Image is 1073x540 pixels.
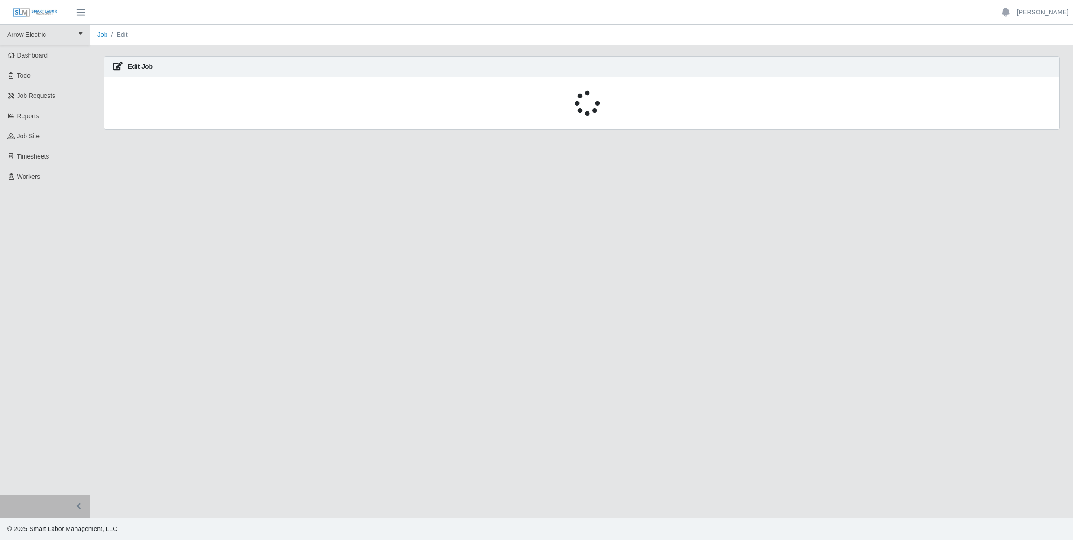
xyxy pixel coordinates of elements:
span: Dashboard [17,52,48,59]
span: © 2025 Smart Labor Management, LLC [7,525,117,532]
strong: Edit Job [128,63,153,70]
a: Job [97,31,108,38]
img: SLM Logo [13,8,57,18]
span: Reports [17,112,39,120]
li: Edit [108,30,128,40]
span: Job Requests [17,92,56,99]
span: Todo [17,72,31,79]
span: job site [17,133,40,140]
span: Timesheets [17,153,49,160]
span: Workers [17,173,40,180]
a: [PERSON_NAME] [1017,8,1069,17]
